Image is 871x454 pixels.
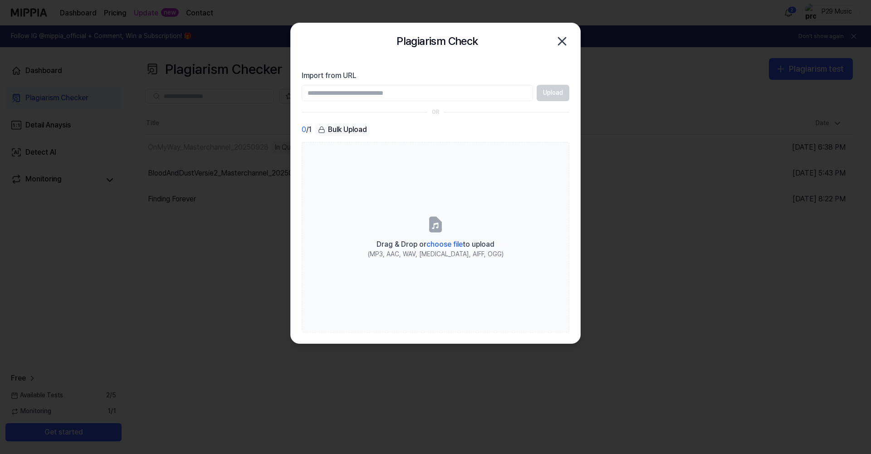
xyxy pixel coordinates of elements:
[396,33,478,50] h2: Plagiarism Check
[302,123,312,137] div: / 1
[426,240,463,249] span: choose file
[432,108,440,116] div: OR
[315,123,370,137] button: Bulk Upload
[302,70,569,81] label: Import from URL
[315,123,370,136] div: Bulk Upload
[377,240,494,249] span: Drag & Drop or to upload
[368,250,504,259] div: (MP3, AAC, WAV, [MEDICAL_DATA], AIFF, OGG)
[302,124,306,135] span: 0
